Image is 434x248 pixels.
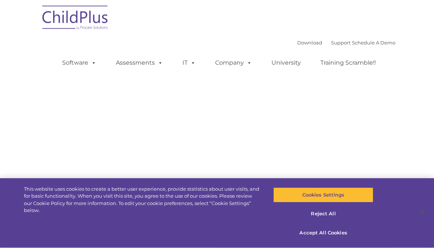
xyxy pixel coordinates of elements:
[297,40,395,46] font: |
[55,55,104,70] a: Software
[273,225,373,241] button: Accept All Cookies
[414,204,430,220] button: Close
[39,0,112,37] img: ChildPlus by Procare Solutions
[175,55,203,70] a: IT
[313,55,383,70] a: Training Scramble!!
[273,206,373,222] button: Reject All
[108,55,170,70] a: Assessments
[264,55,308,70] a: University
[273,187,373,203] button: Cookies Settings
[352,40,395,46] a: Schedule A Demo
[331,40,351,46] a: Support
[24,186,260,214] div: This website uses cookies to create a better user experience, provide statistics about user visit...
[297,40,322,46] a: Download
[208,55,259,70] a: Company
